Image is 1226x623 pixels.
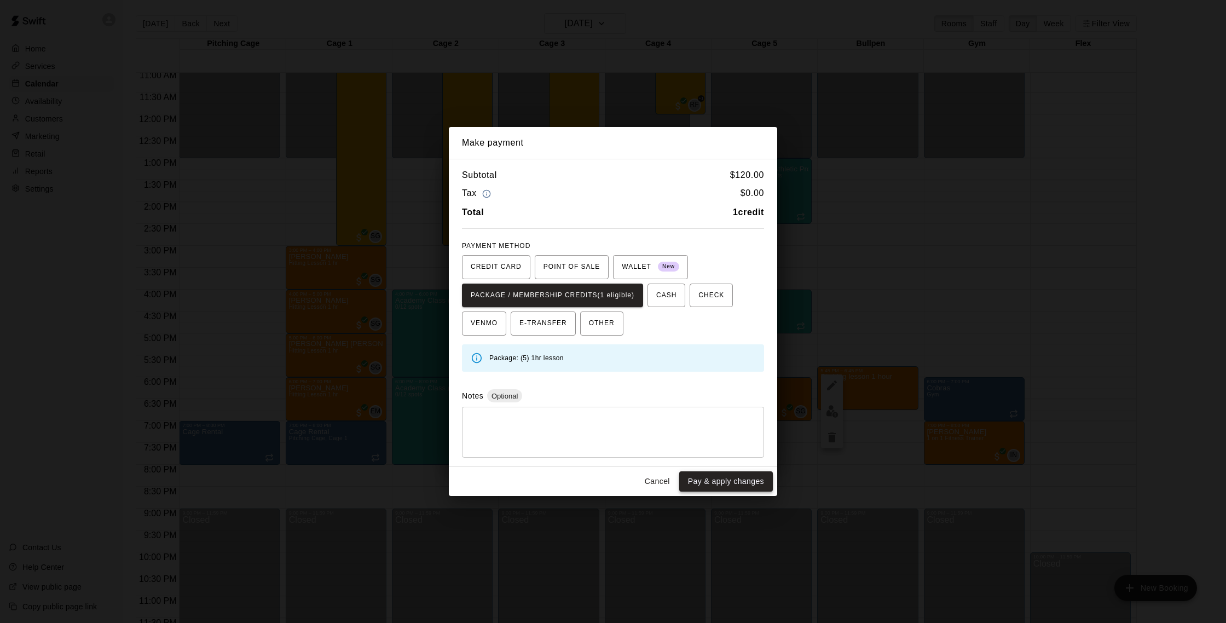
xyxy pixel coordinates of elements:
button: OTHER [580,311,623,336]
span: Package: (5) 1hr lesson [489,354,564,362]
span: CHECK [698,287,724,304]
span: OTHER [589,315,615,332]
span: PACKAGE / MEMBERSHIP CREDITS (1 eligible) [471,287,634,304]
label: Notes [462,391,483,400]
span: POINT OF SALE [543,258,600,276]
button: CHECK [690,284,733,308]
span: VENMO [471,315,498,332]
button: E-TRANSFER [511,311,576,336]
button: WALLET New [613,255,688,279]
button: CREDIT CARD [462,255,530,279]
span: CASH [656,287,676,304]
span: Optional [487,392,522,400]
span: CREDIT CARD [471,258,522,276]
button: VENMO [462,311,506,336]
span: PAYMENT METHOD [462,242,530,250]
h6: $ 120.00 [730,168,764,182]
h6: $ 0.00 [741,186,764,201]
b: Total [462,207,484,217]
span: New [658,259,679,274]
h2: Make payment [449,127,777,159]
button: POINT OF SALE [535,255,609,279]
button: PACKAGE / MEMBERSHIP CREDITS(1 eligible) [462,284,643,308]
button: Pay & apply changes [679,471,773,492]
span: E-TRANSFER [519,315,567,332]
button: CASH [647,284,685,308]
b: 1 credit [733,207,764,217]
h6: Subtotal [462,168,497,182]
h6: Tax [462,186,494,201]
button: Cancel [640,471,675,492]
span: WALLET [622,258,679,276]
